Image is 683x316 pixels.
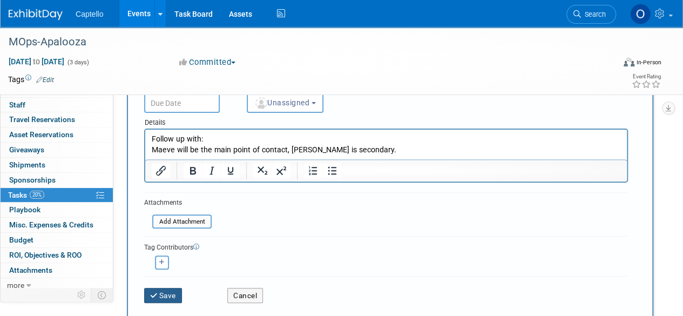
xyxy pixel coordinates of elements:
span: to [31,57,42,66]
a: Playbook [1,203,113,217]
a: ROI, Objectives & ROO [1,248,113,263]
button: Unassigned [247,93,323,113]
button: Insert/edit link [152,163,170,178]
img: ExhibitDay [9,9,63,20]
td: Toggle Event Tabs [91,288,113,302]
div: Tag Contributors [144,241,628,252]
a: Misc. Expenses & Credits [1,218,113,232]
button: Bold [184,163,202,178]
span: Captello [76,10,103,18]
span: more [7,281,24,290]
span: Misc. Expenses & Credits [9,220,93,229]
button: Superscript [272,163,290,178]
div: MOps-Apalooza [5,32,606,52]
span: Playbook [9,205,40,214]
span: Unassigned [254,98,309,107]
span: Attachments [9,266,52,274]
td: Personalize Event Tab Strip [72,288,91,302]
a: Tasks20% [1,188,113,203]
a: Budget [1,233,113,247]
div: Event Format [566,56,661,72]
button: Subscript [253,163,272,178]
span: [DATE] [DATE] [8,57,65,66]
input: Due Date [144,93,220,113]
button: Committed [175,57,240,68]
a: Staff [1,98,113,112]
a: Edit [36,76,54,84]
button: Bullet list [323,163,341,178]
a: more [1,278,113,293]
span: Budget [9,236,33,244]
button: Cancel [227,288,263,303]
span: Shipments [9,160,45,169]
div: Event Rating [632,74,661,79]
a: Attachments [1,263,113,278]
span: ROI, Objectives & ROO [9,251,82,259]
span: Travel Reservations [9,115,75,124]
img: Owen Ellison [630,4,651,24]
a: Travel Reservations [1,112,113,127]
button: Underline [221,163,240,178]
span: Tasks [8,191,44,199]
span: (3 days) [66,59,89,66]
img: Format-Inperson.png [624,58,634,66]
div: In-Person [636,58,661,66]
span: Sponsorships [9,176,56,184]
a: Search [566,5,616,24]
div: Details [144,113,628,129]
button: Italic [202,163,221,178]
button: Save [144,288,182,303]
button: Numbered list [304,163,322,178]
td: Tags [8,74,54,85]
a: Sponsorships [1,173,113,187]
span: 20% [30,191,44,199]
div: Attachments [144,198,212,207]
a: Shipments [1,158,113,172]
span: Search [581,10,606,18]
span: Asset Reservations [9,130,73,139]
iframe: Rich Text Area [145,130,627,159]
a: Asset Reservations [1,127,113,142]
span: Giveaways [9,145,44,154]
a: Giveaways [1,143,113,157]
span: Staff [9,100,25,109]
